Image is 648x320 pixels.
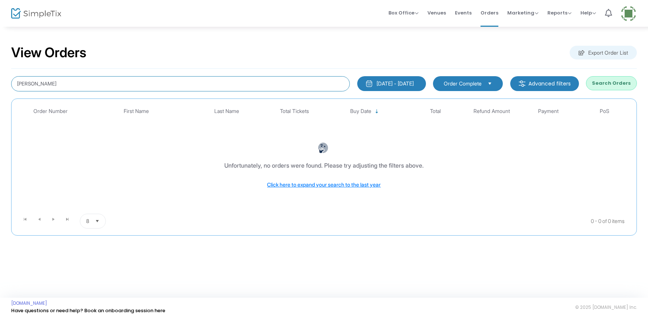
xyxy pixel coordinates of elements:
[600,108,609,114] span: PoS
[586,76,637,90] button: Search Orders
[463,103,520,120] th: Refund Amount
[485,80,495,88] button: Select
[350,108,371,114] span: Buy Date
[11,45,87,61] h2: View Orders
[15,103,633,211] div: Data table
[538,108,559,114] span: Payment
[224,161,424,170] div: Unfortunately, no orders were found. Please try adjusting the filters above.
[86,217,89,225] span: 8
[455,3,472,22] span: Events
[267,181,381,188] span: Click here to expand your search to the last year
[318,142,329,153] img: face-thinking.png
[444,80,482,87] span: Order Complete
[518,80,526,87] img: filter
[377,80,414,87] div: [DATE] - [DATE]
[365,80,373,87] img: monthly
[124,108,149,114] span: First Name
[266,103,323,120] th: Total Tickets
[374,109,380,114] span: Sortable
[481,3,498,22] span: Orders
[547,9,572,16] span: Reports
[507,9,538,16] span: Marketing
[11,300,47,306] a: [DOMAIN_NAME]
[214,108,239,114] span: Last Name
[388,9,419,16] span: Box Office
[357,76,426,91] button: [DATE] - [DATE]
[11,307,165,314] a: Have questions or need help? Book an onboarding session here
[510,76,579,91] m-button: Advanced filters
[92,214,102,228] button: Select
[427,3,446,22] span: Venues
[575,304,637,310] span: © 2025 [DOMAIN_NAME] Inc.
[180,214,625,229] kendo-pager-info: 0 - 0 of 0 items
[11,76,350,91] input: Search by name, email, phone, order number, ip address, or last 4 digits of card
[580,9,596,16] span: Help
[407,103,463,120] th: Total
[33,108,68,114] span: Order Number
